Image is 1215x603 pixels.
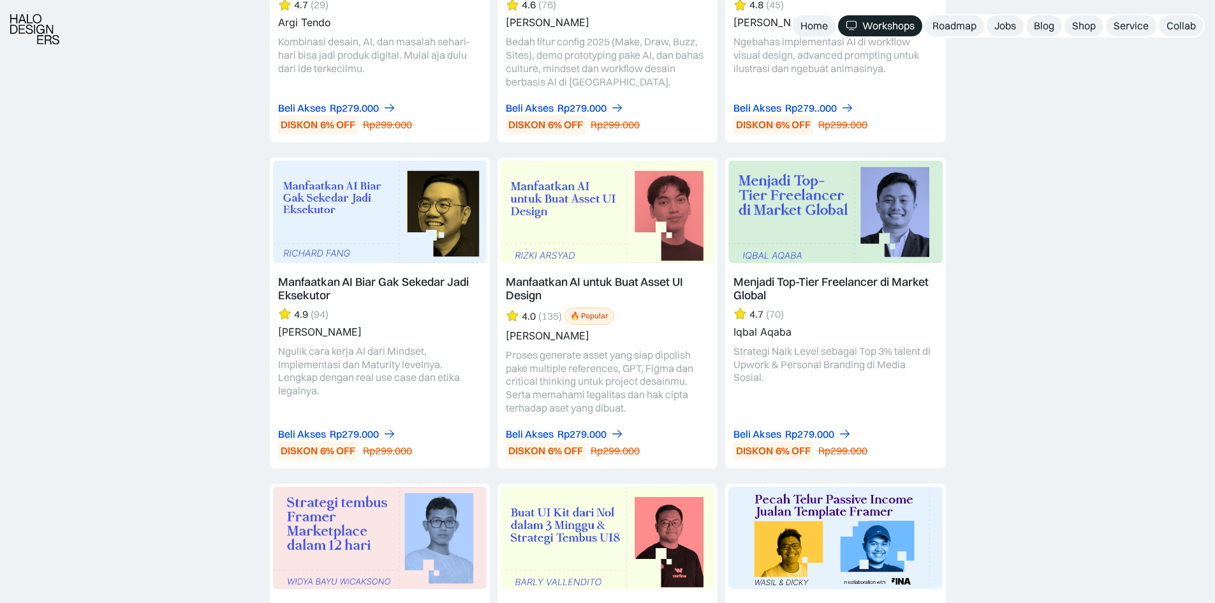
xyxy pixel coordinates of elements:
div: 6% OFF [548,118,583,131]
a: Service [1106,15,1156,36]
div: Rp279.000 [785,428,834,441]
div: Service [1114,19,1149,33]
div: Rp279.000 [557,428,607,441]
div: Shop [1072,19,1096,33]
div: 6% OFF [776,444,811,458]
div: Rp299.000 [591,444,640,458]
div: Beli Akses [733,428,781,441]
div: DISKON [736,118,773,131]
div: Workshops [862,19,915,33]
div: Rp299.000 [591,118,640,131]
div: Rp299.000 [818,444,867,458]
div: Roadmap [932,19,976,33]
div: DISKON [281,444,318,458]
a: Blog [1026,15,1062,36]
div: Jobs [994,19,1016,33]
div: Rp279.000 [557,101,607,115]
div: 6% OFF [548,444,583,458]
div: Rp299.000 [363,118,412,131]
div: 6% OFF [320,118,355,131]
a: Beli AksesRp279.000 [506,428,624,441]
div: DISKON [508,118,545,131]
a: Beli AksesRp279.000 [278,428,396,441]
div: Home [800,19,828,33]
div: Rp279..000 [785,101,837,115]
div: DISKON [736,444,773,458]
div: Beli Akses [506,101,554,115]
a: Home [793,15,836,36]
div: Beli Akses [506,428,554,441]
a: Collab [1159,15,1204,36]
div: Rp279.000 [330,101,379,115]
div: DISKON [281,118,318,131]
a: Workshops [838,15,922,36]
div: DISKON [508,444,545,458]
div: Beli Akses [278,428,326,441]
a: Roadmap [925,15,984,36]
a: Shop [1064,15,1103,36]
a: Beli AksesRp279.000 [278,101,396,115]
a: Beli AksesRp279..000 [733,101,854,115]
a: Jobs [987,15,1024,36]
div: Rp299.000 [818,118,867,131]
div: Beli Akses [278,101,326,115]
div: Rp279.000 [330,428,379,441]
div: Rp299.000 [363,444,412,458]
div: Collab [1167,19,1196,33]
a: Beli AksesRp279.000 [506,101,624,115]
div: Beli Akses [733,101,781,115]
a: Beli AksesRp279.000 [733,428,851,441]
div: 6% OFF [776,118,811,131]
div: Blog [1034,19,1054,33]
div: 6% OFF [320,444,355,458]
